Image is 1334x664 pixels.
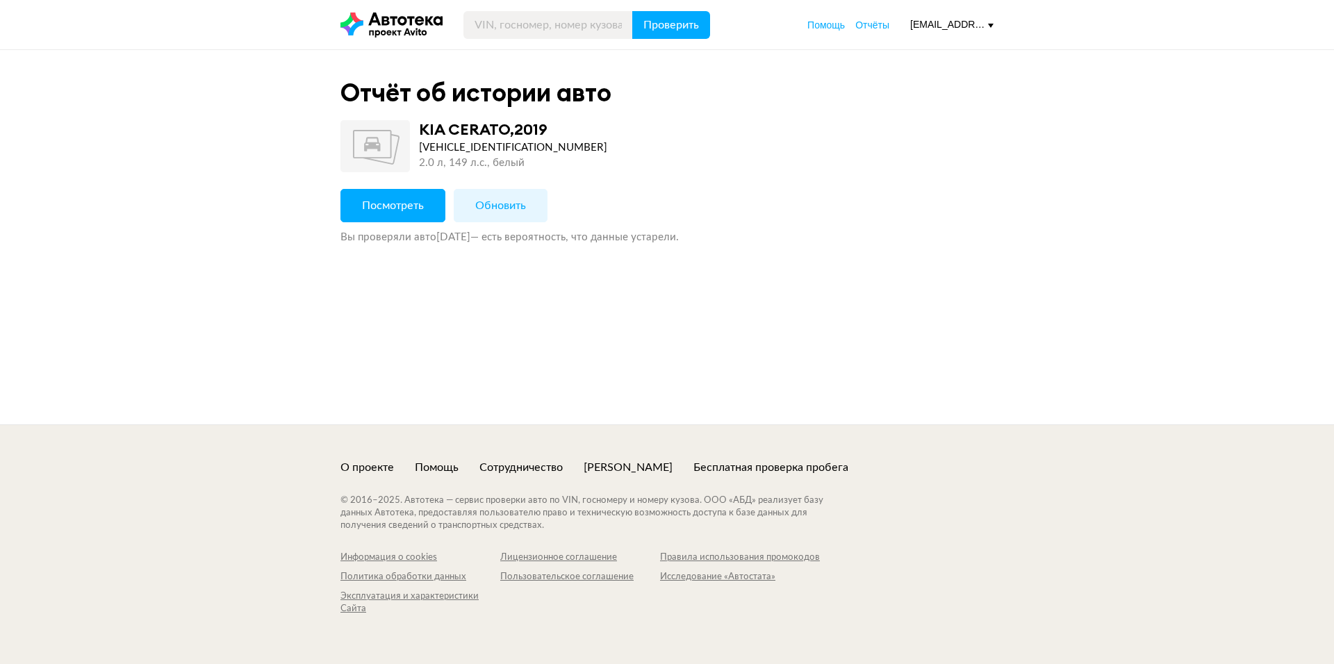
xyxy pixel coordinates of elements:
[807,18,845,32] a: Помощь
[500,551,660,564] a: Лицензионное соглашение
[454,189,547,222] button: Обновить
[362,200,424,211] span: Посмотреть
[340,495,851,532] div: © 2016– 2025 . Автотека — сервис проверки авто по VIN, госномеру и номеру кузова. ООО «АБД» реали...
[475,200,526,211] span: Обновить
[419,120,547,138] div: KIA CERATO , 2019
[340,551,500,564] a: Информация о cookies
[855,19,889,31] span: Отчёты
[340,78,611,108] div: Отчёт об истории авто
[584,460,673,475] a: [PERSON_NAME]
[340,231,994,244] div: Вы проверяли авто [DATE] — есть вероятность, что данные устарели.
[340,460,394,475] a: О проекте
[340,590,500,615] a: Эксплуатация и характеристики Сайта
[415,460,459,475] a: Помощь
[910,18,994,31] div: [EMAIL_ADDRESS][DOMAIN_NAME]
[419,140,607,156] div: [VEHICLE_IDENTIFICATION_NUMBER]
[340,571,500,583] a: Политика обработки данных
[660,551,820,564] a: Правила использования промокодов
[463,11,633,39] input: VIN, госномер, номер кузова
[632,11,710,39] button: Проверить
[340,189,445,222] button: Посмотреть
[855,18,889,32] a: Отчёты
[419,156,607,171] div: 2.0 л, 149 л.c., белый
[693,460,848,475] a: Бесплатная проверка пробега
[479,460,563,475] a: Сотрудничество
[660,571,820,583] a: Исследование «Автостата»
[807,19,845,31] span: Помощь
[500,571,660,583] a: Пользовательское соглашение
[643,19,699,31] span: Проверить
